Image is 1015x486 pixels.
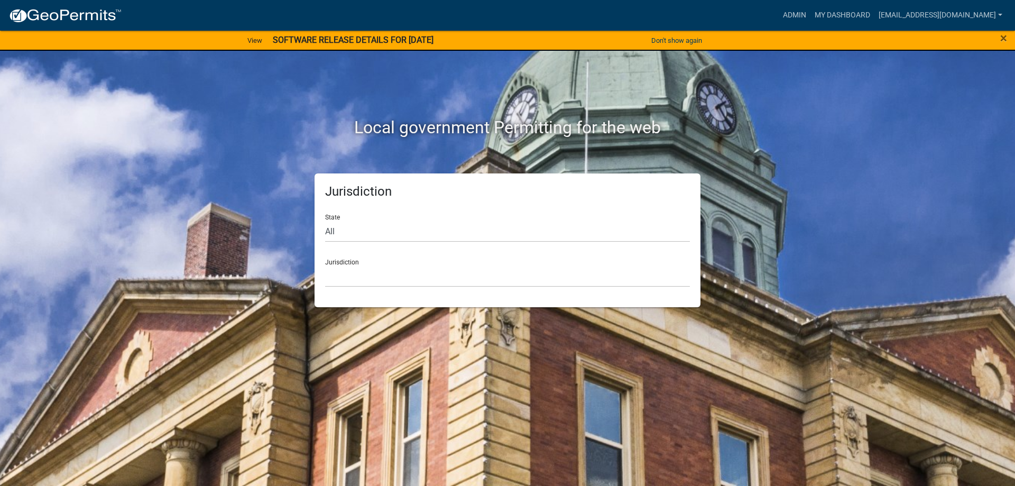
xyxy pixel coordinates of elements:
button: Don't show again [647,32,706,49]
strong: SOFTWARE RELEASE DETAILS FOR [DATE] [273,35,433,45]
span: × [1000,31,1007,45]
a: [EMAIL_ADDRESS][DOMAIN_NAME] [874,5,1007,25]
h2: Local government Permitting for the web [214,117,801,137]
a: View [243,32,266,49]
h5: Jurisdiction [325,184,690,199]
button: Close [1000,32,1007,44]
a: My Dashboard [810,5,874,25]
a: Admin [779,5,810,25]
